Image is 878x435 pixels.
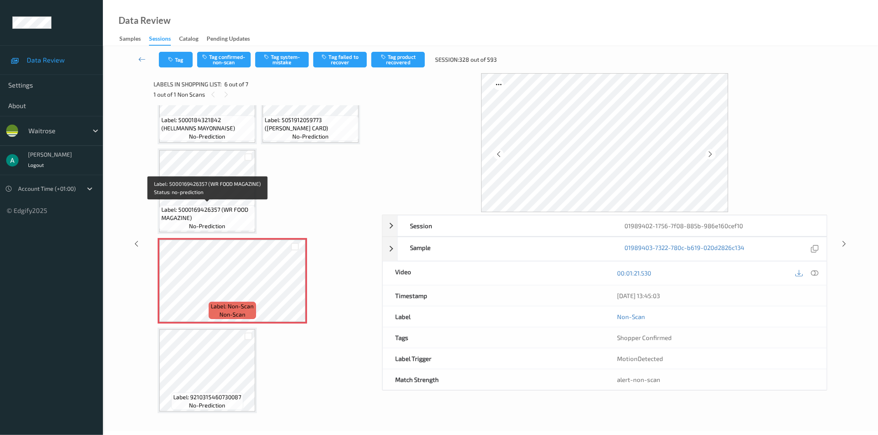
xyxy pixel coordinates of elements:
div: alert-non-scan [617,375,814,384]
div: Catalog [179,35,198,45]
div: Sample01989403-7322-780c-b619-020d2826c134 [382,237,827,261]
div: Match Strength [383,369,605,390]
span: no-prediction [292,132,328,141]
a: Catalog [179,33,207,45]
span: non-scan [219,310,245,319]
div: Label [383,306,605,327]
button: Tag failed to recover [313,52,367,67]
div: Session01989402-1756-7f08-885b-986e160cef10 [382,215,827,236]
span: Label: 5051912059773 ([PERSON_NAME] CARD) [265,116,356,132]
div: Sample [398,237,612,261]
div: MotionDetected [605,348,827,369]
button: Tag product recovered [371,52,425,67]
span: Label: Non-Scan [211,302,254,310]
button: Tag system-mistake [255,52,309,67]
span: no-prediction [189,222,225,230]
span: no-prediction [189,401,225,410]
div: Sessions [149,35,171,46]
span: Label: 9210315460730087 [173,393,241,401]
button: Tag confirmed-non-scan [197,52,251,67]
div: Data Review [119,16,170,25]
a: 01989403-7322-780c-b619-020d2826c134 [624,243,744,255]
a: Pending Updates [207,33,258,45]
div: 1 out of 1 Non Scans [154,89,376,99]
div: Session [398,215,612,236]
div: Timestamp [383,285,605,306]
button: Tag [159,52,193,67]
div: 01989402-1756-7f08-885b-986e160cef10 [612,215,827,236]
span: Shopper Confirmed [617,334,672,341]
span: Label: 5000169426357 (WR FOOD MAGAZINE) [161,206,253,222]
span: no-prediction [189,132,225,141]
a: Non-Scan [617,312,645,321]
div: Video [383,261,605,285]
span: Labels in shopping list: [154,80,221,88]
span: Label: 5000184321842 (HELLMANNS MAYONNAISE) [161,116,253,132]
span: 328 out of 593 [459,56,497,64]
div: Samples [119,35,141,45]
div: [DATE] 13:45:03 [617,292,814,300]
div: Tags [383,327,605,348]
a: 00:01:21.530 [617,269,651,277]
a: Sessions [149,33,179,46]
span: 6 out of 7 [224,80,248,88]
span: Session: [436,56,459,64]
div: Label Trigger [383,348,605,369]
a: Samples [119,33,149,45]
div: Pending Updates [207,35,250,45]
